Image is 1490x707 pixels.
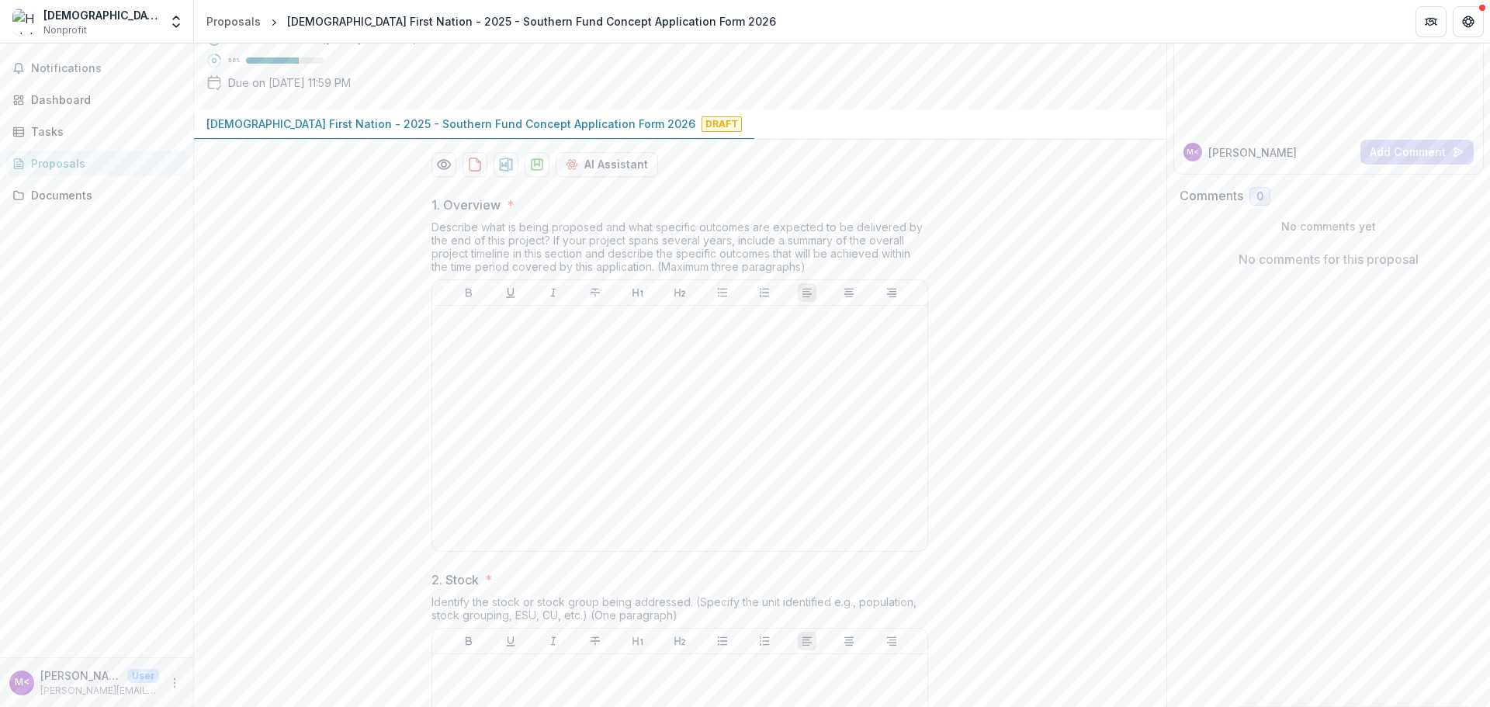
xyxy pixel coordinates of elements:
[165,6,187,37] button: Open entity switcher
[31,62,181,75] span: Notifications
[200,10,782,33] nav: breadcrumb
[431,220,928,279] div: Describe what is being proposed and what specific outcomes are expected to be delivered by the en...
[629,283,647,302] button: Heading 1
[31,92,175,108] div: Dashboard
[544,632,563,650] button: Italicize
[6,119,187,144] a: Tasks
[228,55,240,66] p: 68 %
[31,155,175,172] div: Proposals
[6,56,187,81] button: Notifications
[463,152,487,177] button: download-proposal
[43,23,87,37] span: Nonprofit
[1180,218,1478,234] p: No comments yet
[629,632,647,650] button: Heading 1
[556,152,658,177] button: AI Assistant
[1360,140,1474,165] button: Add Comment
[1208,144,1297,161] p: [PERSON_NAME]
[459,632,478,650] button: Bold
[840,632,858,650] button: Align Center
[459,283,478,302] button: Bold
[525,152,549,177] button: download-proposal
[165,674,184,692] button: More
[755,283,774,302] button: Ordered List
[670,283,689,302] button: Heading 2
[431,570,479,589] p: 2. Stock
[501,632,520,650] button: Underline
[702,116,742,132] span: Draft
[798,632,816,650] button: Align Left
[431,595,928,628] div: Identify the stock or stock group being addressed. (Specify the unit identified e.g., population,...
[287,13,776,29] div: [DEMOGRAPHIC_DATA] First Nation - 2025 - Southern Fund Concept Application Form 2026
[586,632,605,650] button: Strike
[544,283,563,302] button: Italicize
[1239,250,1419,269] p: No comments for this proposal
[840,283,858,302] button: Align Center
[15,678,29,688] div: Melissa Evans <melissa.evans@halalt.org>
[1453,6,1484,37] button: Get Help
[1415,6,1447,37] button: Partners
[206,13,261,29] div: Proposals
[431,196,501,214] p: 1. Overview
[31,123,175,140] div: Tasks
[1180,189,1243,203] h2: Comments
[200,10,267,33] a: Proposals
[755,632,774,650] button: Ordered List
[501,283,520,302] button: Underline
[228,75,351,91] p: Due on [DATE] 11:59 PM
[1256,190,1263,203] span: 0
[431,152,456,177] button: Preview 9fdb1751-9cda-44f6-9433-f7c8ef485203-0.pdf
[586,283,605,302] button: Strike
[12,9,37,34] img: Halalt First Nation
[494,152,518,177] button: download-proposal
[6,87,187,113] a: Dashboard
[882,632,901,650] button: Align Right
[1187,148,1199,156] div: Melissa Evans <melissa.evans@halalt.org>
[713,283,732,302] button: Bullet List
[127,669,159,683] p: User
[670,632,689,650] button: Heading 2
[31,187,175,203] div: Documents
[713,632,732,650] button: Bullet List
[40,667,121,684] p: [PERSON_NAME] <[PERSON_NAME][EMAIL_ADDRESS][PERSON_NAME][DOMAIN_NAME]>
[882,283,901,302] button: Align Right
[40,684,159,698] p: [PERSON_NAME][EMAIL_ADDRESS][PERSON_NAME][DOMAIN_NAME]
[6,151,187,176] a: Proposals
[43,7,159,23] div: [DEMOGRAPHIC_DATA] First Nation
[798,283,816,302] button: Align Left
[6,182,187,208] a: Documents
[206,116,695,132] p: [DEMOGRAPHIC_DATA] First Nation - 2025 - Southern Fund Concept Application Form 2026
